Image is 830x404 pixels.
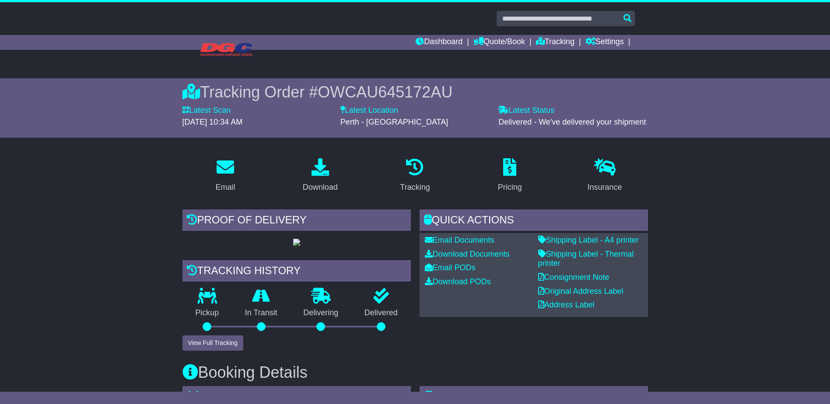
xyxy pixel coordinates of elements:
[492,155,528,196] a: Pricing
[182,364,648,381] h3: Booking Details
[400,181,430,193] div: Tracking
[182,335,243,351] button: View Full Tracking
[215,181,235,193] div: Email
[425,236,494,244] a: Email Documents
[182,118,243,126] span: [DATE] 10:34 AM
[420,209,648,233] div: Quick Actions
[425,277,491,286] a: Download PODs
[182,106,231,115] label: Latest Scan
[351,308,411,318] p: Delivered
[582,155,628,196] a: Insurance
[538,236,639,244] a: Shipping Label - A4 printer
[498,106,554,115] label: Latest Status
[291,308,352,318] p: Delivering
[538,250,634,268] a: Shipping Label - Thermal printer
[473,35,525,50] a: Quote/Book
[182,209,411,233] div: Proof of Delivery
[182,308,232,318] p: Pickup
[588,181,622,193] div: Insurance
[498,181,522,193] div: Pricing
[232,308,291,318] p: In Transit
[394,155,435,196] a: Tracking
[210,155,241,196] a: Email
[182,260,411,284] div: Tracking history
[318,83,452,101] span: OWCAU645172AU
[303,181,338,193] div: Download
[416,35,462,50] a: Dashboard
[538,300,595,309] a: Address Label
[425,250,510,258] a: Download Documents
[538,273,609,282] a: Consignment Note
[498,118,646,126] span: Delivered - We've delivered your shipment
[585,35,624,50] a: Settings
[182,83,648,101] div: Tracking Order #
[340,118,448,126] span: Perth - [GEOGRAPHIC_DATA]
[293,239,300,246] img: GetPodImage
[538,287,623,296] a: Original Address Label
[297,155,343,196] a: Download
[340,106,398,115] label: Latest Location
[425,263,476,272] a: Email PODs
[536,35,574,50] a: Tracking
